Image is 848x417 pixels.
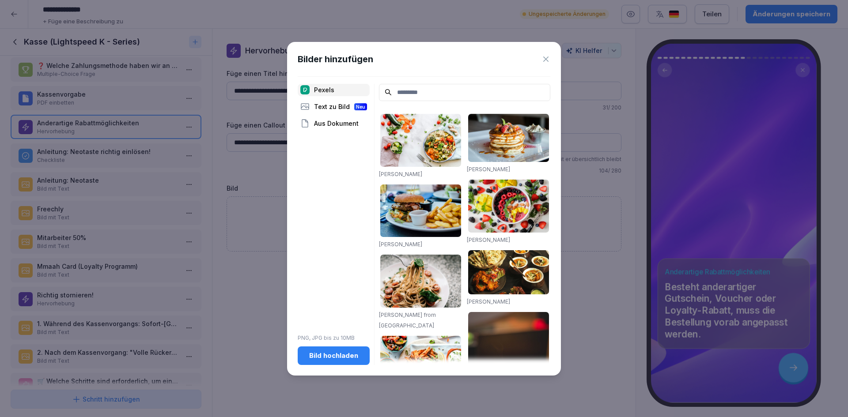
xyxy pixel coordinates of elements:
img: pexels-photo-70497.jpeg [380,184,461,237]
img: pexels-photo-958545.jpeg [468,250,549,294]
a: [PERSON_NAME] [467,166,510,173]
button: Bild hochladen [298,346,370,365]
a: [PERSON_NAME] [467,298,510,305]
div: Neu [354,103,367,110]
h1: Bilder hinzufügen [298,53,373,66]
div: Aus Dokument [298,117,370,130]
a: [PERSON_NAME] [379,241,422,248]
p: PNG, JPG bis zu 10MB [298,334,370,342]
img: pexels-photo-1640772.jpeg [380,336,461,396]
a: [PERSON_NAME] [379,171,422,177]
img: pexels-photo-1279330.jpeg [380,255,461,308]
img: pexels.png [300,85,310,94]
a: [PERSON_NAME] [467,237,510,243]
div: Bild hochladen [305,351,363,361]
div: Pexels [298,84,370,96]
img: pexels-photo-376464.jpeg [468,114,549,162]
div: Text zu Bild [298,101,370,113]
img: pexels-photo-1099680.jpeg [468,180,549,233]
img: pexels-photo-1640777.jpeg [380,114,461,167]
a: [PERSON_NAME] from [GEOGRAPHIC_DATA] [379,312,436,329]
